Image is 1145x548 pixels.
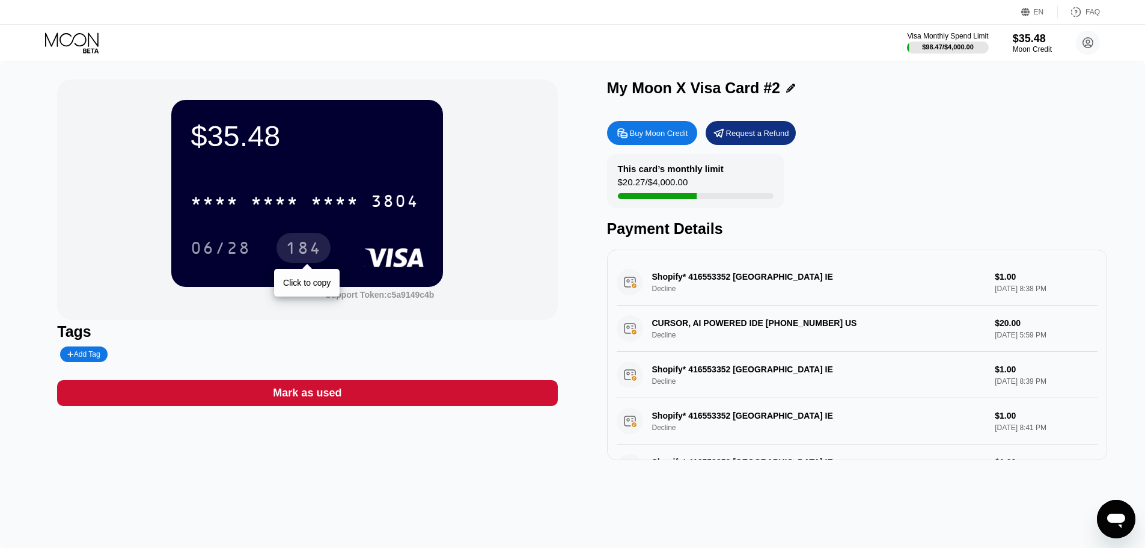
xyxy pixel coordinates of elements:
div: My Moon X Visa Card #2 [607,79,781,97]
div: Add Tag [67,350,100,359]
div: $20.27 / $4,000.00 [618,177,688,193]
div: FAQ [1058,6,1100,18]
div: FAQ [1085,8,1100,16]
div: Mark as used [57,380,557,406]
div: $98.47 / $4,000.00 [922,43,974,51]
iframe: Button to launch messaging window [1097,500,1135,538]
div: Mark as used [273,386,341,400]
div: 06/28 [182,233,260,263]
div: 3804 [371,193,419,212]
div: Tags [57,323,557,340]
div: Visa Monthly Spend Limit [907,32,988,40]
div: Support Token: c5a9149c4b [325,290,434,300]
div: Support Token:c5a9149c4b [325,290,434,300]
div: 184 [285,240,322,259]
div: Moon Credit [1013,45,1052,54]
div: $35.48 [191,119,424,153]
div: $35.48 [1013,32,1052,45]
div: Click to copy [283,278,331,288]
div: Request a Refund [726,128,789,138]
div: EN [1021,6,1058,18]
div: Request a Refund [706,121,796,145]
div: $35.48Moon Credit [1013,32,1052,54]
div: EN [1034,8,1044,16]
div: Buy Moon Credit [607,121,697,145]
div: 06/28 [191,240,251,259]
div: Buy Moon Credit [630,128,688,138]
div: This card’s monthly limit [618,164,724,174]
div: 184 [276,233,331,263]
div: Payment Details [607,220,1107,238]
div: Visa Monthly Spend Limit$98.47/$4,000.00 [907,32,988,54]
div: Add Tag [60,346,107,362]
